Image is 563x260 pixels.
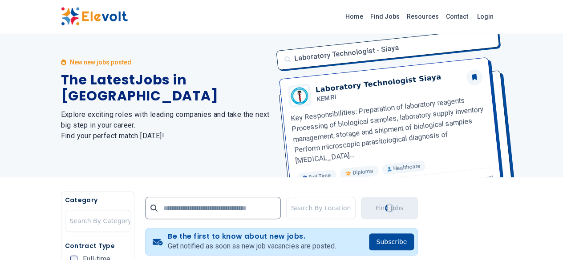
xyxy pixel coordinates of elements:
p: Get notified as soon as new job vacancies are posted. [168,241,336,252]
a: Resources [403,9,442,24]
h5: Contract Type [65,241,130,250]
a: Home [342,9,367,24]
a: Login [472,8,499,25]
img: Elevolt [61,7,128,26]
a: Find Jobs [367,9,403,24]
p: New new jobs posted [70,58,131,67]
iframe: Chat Widget [518,217,563,260]
button: Find JobsLoading... [361,197,418,219]
h4: Be the first to know about new jobs. [168,232,336,241]
div: Loading... [385,204,394,212]
a: Contact [442,9,472,24]
h5: Category [65,196,130,204]
button: Subscribe [369,233,414,250]
h2: Explore exciting roles with leading companies and take the next big step in your career. Find you... [61,109,271,141]
h1: The Latest Jobs in [GEOGRAPHIC_DATA] [61,72,271,104]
